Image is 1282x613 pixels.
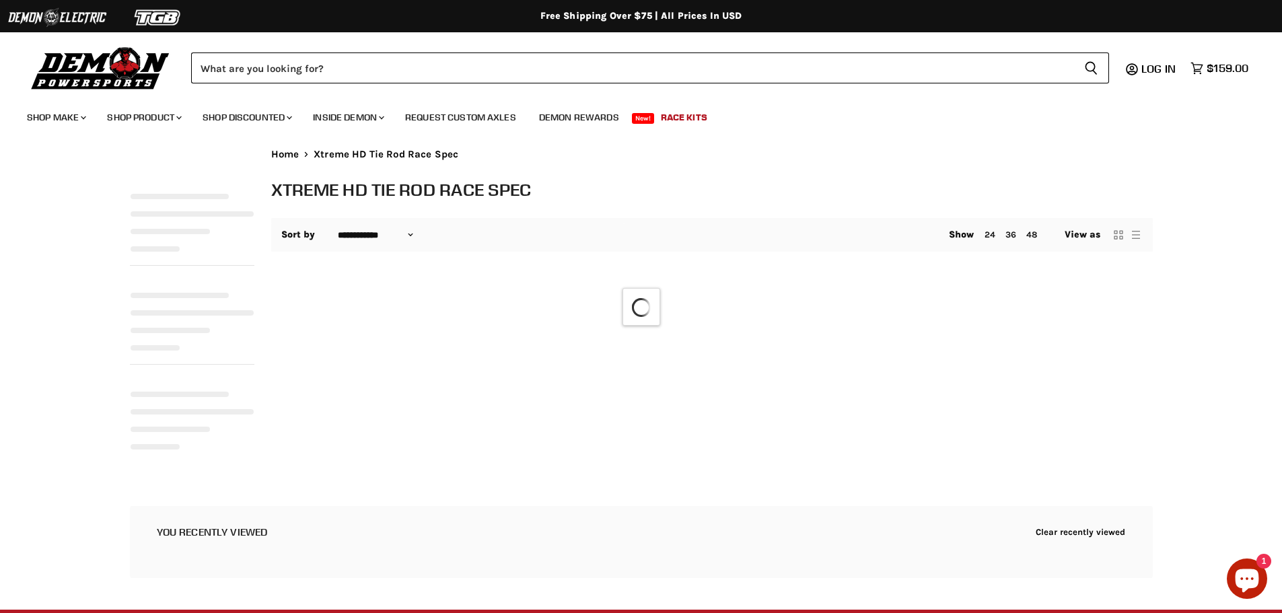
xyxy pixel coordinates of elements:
[103,506,1180,578] aside: Recently viewed products
[191,52,1109,83] form: Product
[27,44,174,92] img: Demon Powersports
[271,218,1153,252] nav: Collection utilities
[1026,229,1037,240] a: 48
[1207,62,1248,75] span: $159.00
[97,104,190,131] a: Shop Product
[985,229,995,240] a: 24
[1135,63,1184,75] a: Log in
[1036,527,1126,537] button: Clear recently viewed
[1005,229,1016,240] a: 36
[271,149,299,160] a: Home
[157,526,268,538] h2: You recently viewed
[191,52,1073,83] input: Search
[17,104,94,131] a: Shop Make
[1184,59,1255,78] a: $159.00
[651,104,717,131] a: Race Kits
[17,98,1245,131] ul: Main menu
[303,104,392,131] a: Inside Demon
[1141,62,1176,75] span: Log in
[632,113,655,124] span: New!
[281,229,316,240] label: Sort by
[271,149,1153,160] nav: Breadcrumbs
[192,104,300,131] a: Shop Discounted
[7,5,108,30] img: Demon Electric Logo 2
[1073,52,1109,83] button: Search
[395,104,526,131] a: Request Custom Axles
[1065,229,1101,240] span: View as
[103,10,1180,22] div: Free Shipping Over $75 | All Prices In USD
[949,229,974,240] span: Show
[1112,228,1125,242] button: grid view
[271,178,1153,201] h1: Xtreme HD Tie Rod Race Spec
[1223,558,1271,602] inbox-online-store-chat: Shopify online store chat
[314,149,458,160] span: Xtreme HD Tie Rod Race Spec
[1129,228,1143,242] button: list view
[108,5,209,30] img: TGB Logo 2
[529,104,629,131] a: Demon Rewards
